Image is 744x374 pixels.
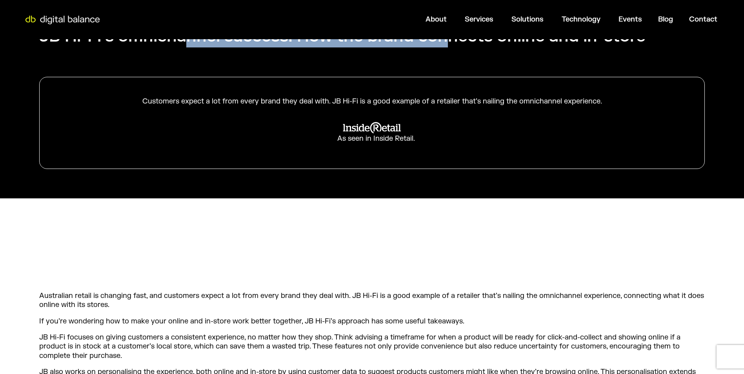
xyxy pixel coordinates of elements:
a: Blog [658,15,673,24]
a: Services [465,15,493,24]
a: Events [618,15,642,24]
iframe: AudioNative ElevenLabs Player [206,238,538,273]
p: Australian retail is changing fast, and customers expect a lot from every brand they deal with. J... [39,291,705,310]
a: Technology [562,15,600,24]
a: Contact [689,15,717,24]
nav: Menu [106,12,724,27]
a: About [426,15,447,24]
p: JB Hi-Fi focuses on giving customers a consistent experience, no matter how they shop. Think advi... [39,333,705,360]
div: Customers expect a lot from every brand they deal with. JB Hi-Fi is a good example of a retailer ... [59,97,685,106]
p: If you’re wondering how to make your online and in-store work better together, JB Hi-Fi’s approac... [39,317,705,326]
div: As seen in Inside Retail. [329,134,415,143]
a: As seen in Inside Retail. [59,116,685,149]
a: Solutions [511,15,544,24]
img: Digital Balance logo [20,16,106,24]
div: Menu Toggle [106,12,724,27]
